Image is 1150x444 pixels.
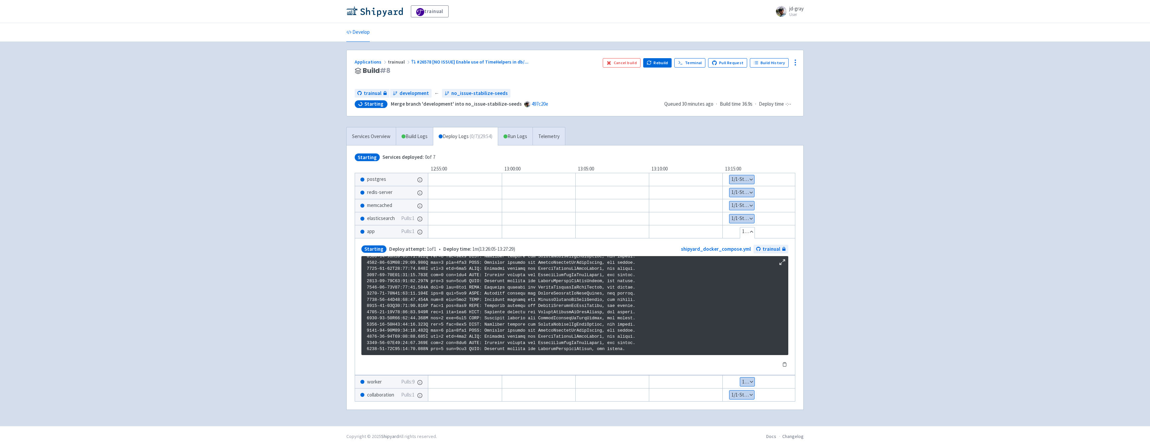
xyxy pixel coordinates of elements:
a: shipyard_docker_compose.yml [681,246,751,252]
span: Pulls: 1 [401,215,415,222]
span: #26578 [NO ISSUE] Enable use of TimeHelpers in db/ ... [417,59,529,65]
span: Pulls: 1 [401,391,415,399]
a: Services Overview [347,127,396,146]
img: Shipyard logo [346,6,403,17]
span: collaboration [367,391,394,399]
a: Deploy Logs (0/7)(29:54) [433,127,498,146]
span: Deploy time [759,100,784,108]
span: Starting [364,101,383,107]
div: · · [664,100,795,108]
a: jd-gray User [772,6,804,17]
a: Changelog [782,433,804,439]
span: development [399,90,429,97]
span: Build [363,67,390,75]
a: no_issue-stabilize-seeds [442,89,510,98]
a: Applications [355,59,388,65]
span: memcached [367,202,392,209]
span: ( 0 / 7 ) (29:54) [470,133,492,140]
a: 497c20e [532,101,548,107]
span: trainual [364,90,381,97]
span: trainual [763,245,780,253]
span: Deploy attempt: [389,246,426,252]
button: Cancel build [603,58,641,68]
span: no_issue-stabilize-seeds [451,90,508,97]
div: 13:05:00 [575,165,649,173]
a: Build History [750,58,789,68]
a: Run Logs [498,127,533,146]
a: Terminal [674,58,705,68]
span: redis-server [367,189,392,196]
span: app [367,228,375,235]
span: • [389,245,515,253]
a: Develop [346,23,370,42]
span: worker [367,378,382,386]
span: 36.9s [742,100,753,108]
span: Pulls: 9 [401,378,415,386]
span: Starting [361,245,386,253]
span: Pulls: 1 [401,228,415,235]
a: trainual [355,89,389,98]
small: User [789,12,804,17]
a: Telemetry [533,127,565,146]
span: Queued [664,101,713,107]
strong: Merge branch 'development' into no_issue-stabilize-seeds [391,101,522,107]
a: Pull Request [708,58,747,68]
span: Services deployed: [382,154,424,160]
span: 1m ( 13:26:05 - 13:27:29 ) [443,245,515,253]
time: 30 minutes ago [682,101,713,107]
div: 12:55:00 [428,165,502,173]
div: 13:10:00 [649,165,722,173]
span: trainual [388,59,411,65]
a: development [390,89,432,98]
span: elasticsearch [367,215,395,222]
div: 13:15:00 [722,165,796,173]
button: Maximize log window [779,259,786,265]
span: 1 of 1 [389,245,436,253]
span: # 8 [380,66,390,75]
div: Copyright © 2025 All rights reserved. [346,433,437,440]
span: Build time [720,100,741,108]
button: Rebuild [643,58,672,68]
span: Deploy time: [443,246,471,252]
span: ← [434,90,439,97]
a: #26578 [NO ISSUE] Enable use of TimeHelpers in db/... [411,59,530,65]
a: trainual [754,245,788,254]
a: trainual [411,5,449,17]
span: jd-gray [789,5,804,12]
span: -:-- [785,100,791,108]
span: Starting [355,153,380,161]
div: 13:00:00 [502,165,575,173]
span: postgres [367,176,386,183]
a: Shipyard [381,433,399,439]
a: Docs [766,433,776,439]
span: 0 of 7 [382,153,435,161]
a: Build Logs [396,127,433,146]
